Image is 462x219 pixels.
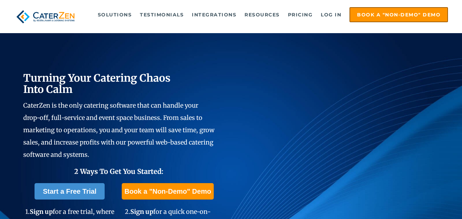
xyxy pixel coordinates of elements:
a: Resources [241,8,283,22]
a: Start a Free Trial [35,183,105,200]
a: Testimonials [136,8,187,22]
a: Book a "Non-Demo" Demo [349,7,448,22]
a: Pricing [285,8,316,22]
a: Log in [317,8,345,22]
span: Turning Your Catering Chaos Into Calm [23,71,171,96]
iframe: Help widget launcher [401,192,454,211]
div: Navigation Menu [88,7,448,22]
span: Sign up [130,208,153,216]
span: CaterZen is the only catering software that can handle your drop-off, full-service and event spac... [23,101,214,159]
span: 2 Ways To Get You Started: [74,167,163,176]
span: Sign up [30,208,53,216]
a: Integrations [188,8,240,22]
a: Solutions [94,8,135,22]
a: Book a "Non-Demo" Demo [122,183,214,200]
img: caterzen [14,7,77,26]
